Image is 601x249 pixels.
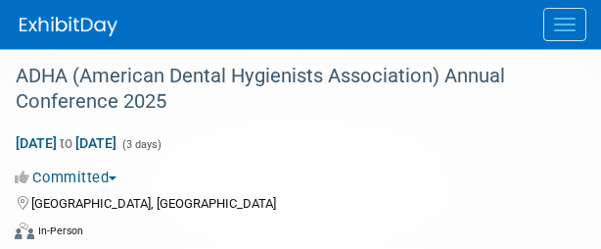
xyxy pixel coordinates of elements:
img: Format-Inperson.png [15,223,34,238]
span: (3 days) [120,138,162,151]
span: to [57,135,75,151]
button: Committed [15,168,124,188]
div: Event Format [15,220,562,249]
img: ExhibitDay [20,17,117,36]
button: Menu [543,8,586,41]
div: ADHA (American Dental Hygienists Association) Annual Conference 2025 [9,59,562,119]
div: In-Person [37,224,83,238]
span: [GEOGRAPHIC_DATA], [GEOGRAPHIC_DATA] [31,196,276,211]
span: [DATE] [DATE] [15,134,117,152]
